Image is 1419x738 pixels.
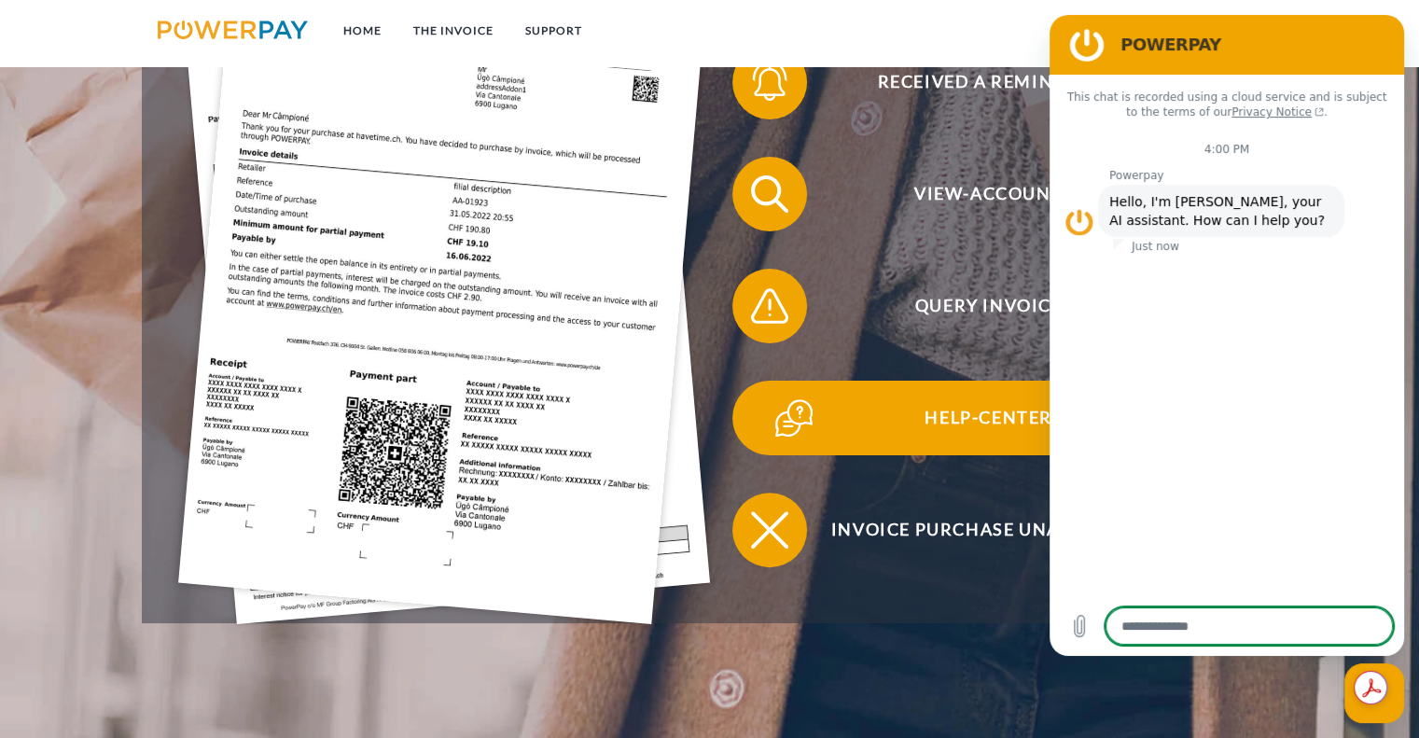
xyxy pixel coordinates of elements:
[759,157,1217,231] span: View-Account
[1167,14,1223,48] a: GTC
[732,45,1217,119] button: Received a reminder?
[158,21,308,39] img: logo-powerpay.svg
[1344,663,1404,723] iframe: Button to launch messaging window, conversation in progress
[759,45,1217,119] span: Received a reminder?
[327,14,397,48] a: Home
[732,493,1217,567] button: Invoice purchase unavailable
[759,493,1217,567] span: Invoice purchase unavailable
[746,283,793,329] img: qb_warning.svg
[509,14,598,48] a: Support
[397,14,509,48] a: THE INVOICE
[746,59,793,105] img: qb_bell.svg
[732,381,1217,455] button: Help-Center
[732,269,1217,343] button: Query Invoice
[746,171,793,217] img: qb_search.svg
[771,395,817,441] img: qb_help.svg
[759,381,1217,455] span: Help-Center
[732,157,1217,231] button: View-Account
[1050,15,1404,656] iframe: Messaging window
[759,269,1217,343] span: Query Invoice
[746,507,793,553] img: qb_close.svg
